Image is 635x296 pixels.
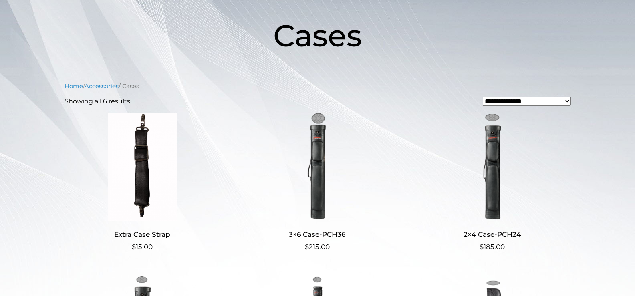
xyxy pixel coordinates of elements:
[305,243,309,251] span: $
[132,243,153,251] bdi: 15.00
[414,113,570,252] a: 2×4 Case-PCH24 $185.00
[414,227,570,242] h2: 2×4 Case-PCH24
[239,113,395,252] a: 3×6 Case-PCH36 $215.00
[273,17,362,54] span: Cases
[65,82,571,91] nav: Breadcrumb
[65,83,83,90] a: Home
[85,83,119,90] a: Accessories
[239,113,395,221] img: 3x6 Case-PCH36
[65,227,220,242] h2: Extra Case Strap
[305,243,330,251] bdi: 215.00
[65,113,220,221] img: Extra Case Strap
[132,243,136,251] span: $
[483,97,571,106] select: Shop order
[65,97,130,106] p: Showing all 6 results
[480,243,505,251] bdi: 185.00
[65,113,220,252] a: Extra Case Strap $15.00
[414,113,570,221] img: 2x4 Case-PCH24
[480,243,484,251] span: $
[239,227,395,242] h2: 3×6 Case-PCH36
